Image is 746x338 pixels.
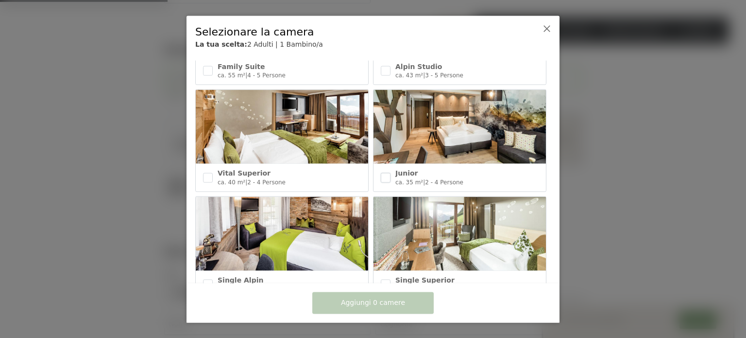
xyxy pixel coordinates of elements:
[218,276,263,284] span: Single Alpin
[245,178,247,185] span: |
[247,72,286,79] span: 4 - 5 Persone
[373,196,546,270] img: Single Superior
[195,40,247,48] b: La tua scelta:
[218,169,271,177] span: Vital Superior
[196,90,368,164] img: Vital Superior
[245,72,247,79] span: |
[423,72,425,79] span: |
[218,72,245,79] span: ca. 55 m²
[196,196,368,270] img: Single Alpin
[423,178,425,185] span: |
[218,178,245,185] span: ca. 40 m²
[425,72,463,79] span: 3 - 5 Persone
[218,62,265,70] span: Family Suite
[247,40,323,48] span: 2 Adulti | 1 Bambino/a
[195,24,521,39] div: Selezionare la camera
[247,178,286,185] span: 2 - 4 Persone
[395,169,418,177] span: Junior
[373,90,546,164] img: Junior
[395,276,455,284] span: Single Superior
[425,178,463,185] span: 2 - 4 Persone
[395,62,442,70] span: Alpin Studio
[395,178,423,185] span: ca. 35 m²
[395,72,423,79] span: ca. 43 m²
